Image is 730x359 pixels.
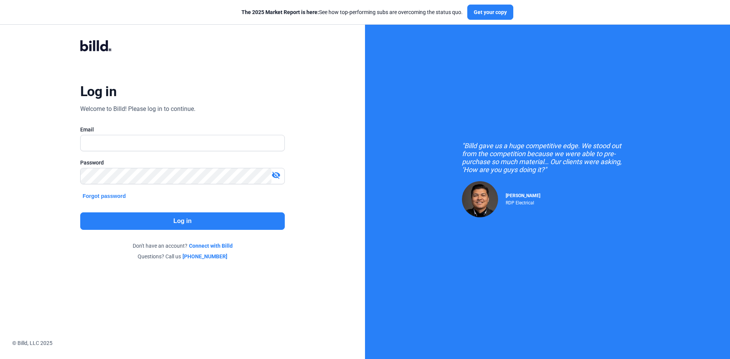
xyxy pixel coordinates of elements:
div: Email [80,126,285,133]
div: Password [80,159,285,166]
div: RDP Electrical [506,198,540,206]
a: Connect with Billd [189,242,233,250]
div: Log in [80,83,116,100]
button: Get your copy [467,5,513,20]
div: Don't have an account? [80,242,285,250]
div: See how top-performing subs are overcoming the status quo. [241,8,463,16]
span: [PERSON_NAME] [506,193,540,198]
a: [PHONE_NUMBER] [182,253,227,260]
div: "Billd gave us a huge competitive edge. We stood out from the competition because we were able to... [462,142,633,174]
div: Welcome to Billd! Please log in to continue. [80,104,195,114]
img: Raul Pacheco [462,181,498,217]
button: Forgot password [80,192,128,200]
button: Log in [80,212,285,230]
mat-icon: visibility_off [271,171,281,180]
div: Questions? Call us [80,253,285,260]
span: The 2025 Market Report is here: [241,9,319,15]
